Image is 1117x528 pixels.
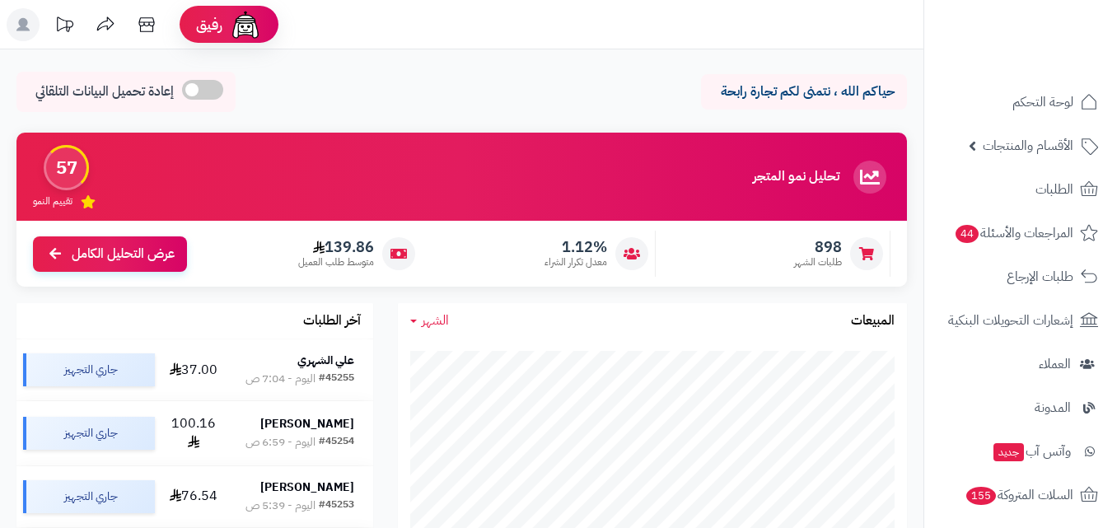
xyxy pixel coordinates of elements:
[1039,353,1071,376] span: العملاء
[1012,91,1073,114] span: لوحة التحكم
[794,255,842,269] span: طلبات الشهر
[410,311,449,330] a: الشهر
[851,314,895,329] h3: المبيعات
[298,255,374,269] span: متوسط طلب العميل
[1007,265,1073,288] span: طلبات الإرجاع
[260,479,354,496] strong: [PERSON_NAME]
[35,82,174,101] span: إعادة تحميل البيانات التلقائي
[260,415,354,432] strong: [PERSON_NAME]
[245,434,315,451] div: اليوم - 6:59 ص
[934,475,1107,515] a: السلات المتروكة155
[965,486,997,506] span: 155
[1005,12,1101,47] img: logo-2.png
[934,213,1107,253] a: المراجعات والأسئلة44
[319,498,354,514] div: #45253
[303,314,361,329] h3: آخر الطلبات
[72,245,175,264] span: عرض التحليل الكامل
[23,417,155,450] div: جاري التجهيز
[245,371,315,387] div: اليوم - 7:04 ص
[934,432,1107,471] a: وآتس آبجديد
[955,224,980,244] span: 44
[934,344,1107,384] a: العملاء
[965,484,1073,507] span: السلات المتروكة
[297,352,354,369] strong: علي الشهري
[794,238,842,256] span: 898
[544,255,607,269] span: معدل تكرار الشراء
[161,401,227,465] td: 100.16
[245,498,315,514] div: اليوم - 5:39 ص
[544,238,607,256] span: 1.12%
[954,222,1073,245] span: المراجعات والأسئلة
[934,82,1107,122] a: لوحة التحكم
[319,434,354,451] div: #45254
[161,466,227,527] td: 76.54
[196,15,222,35] span: رفيق
[1035,178,1073,201] span: الطلبات
[934,301,1107,340] a: إشعارات التحويلات البنكية
[983,134,1073,157] span: الأقسام والمنتجات
[33,194,72,208] span: تقييم النمو
[161,339,227,400] td: 37.00
[934,170,1107,209] a: الطلبات
[934,388,1107,428] a: المدونة
[713,82,895,101] p: حياكم الله ، نتمنى لكم تجارة رابحة
[753,170,839,185] h3: تحليل نمو المتجر
[319,371,354,387] div: #45255
[934,257,1107,297] a: طلبات الإرجاع
[298,238,374,256] span: 139.86
[422,311,449,330] span: الشهر
[993,443,1024,461] span: جديد
[229,8,262,41] img: ai-face.png
[1035,396,1071,419] span: المدونة
[948,309,1073,332] span: إشعارات التحويلات البنكية
[44,8,85,45] a: تحديثات المنصة
[23,353,155,386] div: جاري التجهيز
[992,440,1071,463] span: وآتس آب
[33,236,187,272] a: عرض التحليل الكامل
[23,480,155,513] div: جاري التجهيز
